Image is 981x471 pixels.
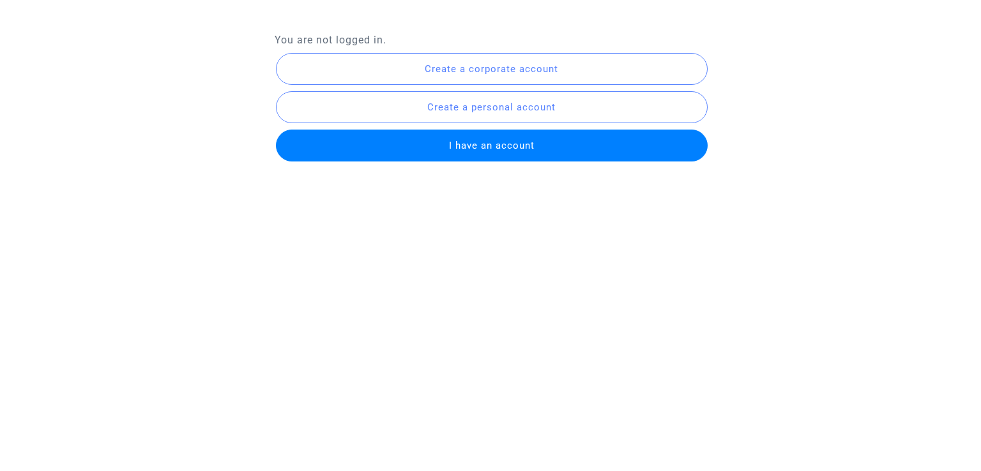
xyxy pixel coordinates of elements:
[276,91,708,123] button: Create a personal account
[449,140,535,151] span: I have an account
[427,101,556,113] span: Create a personal account
[276,130,708,161] button: I have an account
[275,100,709,112] a: Create a personal account
[275,32,706,48] p: You are not logged in.
[425,63,558,75] span: Create a corporate account
[276,53,708,85] button: Create a corporate account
